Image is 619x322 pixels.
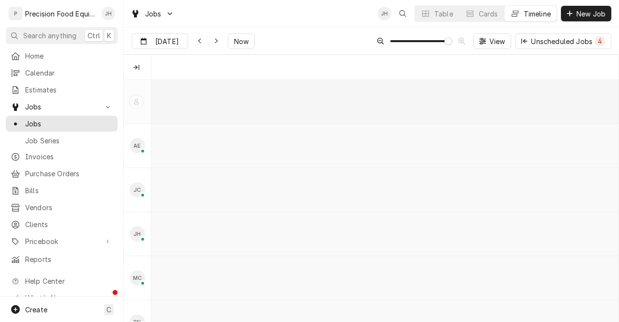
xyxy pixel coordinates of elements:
a: Go to What's New [6,290,118,306]
div: MC [130,270,145,286]
a: Jobs [6,116,118,132]
span: Jobs [25,102,98,112]
span: View [487,36,507,46]
div: Cards [479,9,498,19]
a: Vendors [6,199,118,215]
span: K [107,31,111,41]
div: Precision Food Equipment LLC [25,9,96,19]
a: Reports [6,251,118,267]
span: Job Series [25,136,113,146]
span: Bills [25,185,113,196]
span: C [106,305,111,315]
div: Jacob Cardenas's Avatar [130,182,145,198]
span: Create [25,306,47,314]
a: Go to Jobs [127,6,178,22]
div: P [9,7,22,20]
button: Open search [395,6,411,21]
div: Jason Hertel's Avatar [378,7,391,20]
span: Invoices [25,152,113,162]
button: [DATE] [132,33,188,49]
span: What's New [25,293,112,303]
a: Home [6,48,118,64]
a: Go to Pricebook [6,233,118,249]
button: Search anythingCtrlK [6,27,118,44]
div: 4 [597,36,603,46]
div: Jason Hertel's Avatar [130,226,145,242]
div: Timeline [524,9,551,19]
a: Bills [6,183,118,199]
div: Unscheduled Jobs [531,36,605,46]
span: Search anything [23,31,76,41]
div: JH [130,226,145,242]
div: Jason Hertel's Avatar [102,7,115,20]
span: Jobs [145,9,162,19]
span: Help Center [25,276,112,286]
button: Unscheduled Jobs4 [515,33,611,49]
a: Calendar [6,65,118,81]
span: Purchase Orders [25,169,113,179]
div: AE [130,138,145,153]
a: Job Series [6,133,118,149]
a: Purchase Orders [6,166,118,182]
a: Go to Help Center [6,273,118,289]
span: New Job [575,9,607,19]
button: New Job [561,6,611,21]
span: Jobs [25,119,113,129]
div: Technicians column. SPACE for context menu [124,55,153,80]
span: Estimates [25,85,113,95]
span: Now [232,36,251,46]
div: JH [378,7,391,20]
span: Reports [25,254,113,264]
span: Vendors [25,202,113,213]
span: Pricebook [25,236,98,246]
a: Estimates [6,82,118,98]
div: JH [102,7,115,20]
div: Anthony Ellinger's Avatar [130,138,145,153]
a: Invoices [6,149,118,165]
button: View [473,33,512,49]
div: Table [434,9,453,19]
span: Ctrl [88,31,100,41]
span: Home [25,51,113,61]
a: Clients [6,216,118,232]
div: JC [130,182,145,198]
a: Go to Jobs [6,99,118,115]
button: Now [228,33,255,49]
span: Clients [25,219,113,230]
div: Mike Caster's Avatar [130,270,145,286]
span: Calendar [25,68,113,78]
